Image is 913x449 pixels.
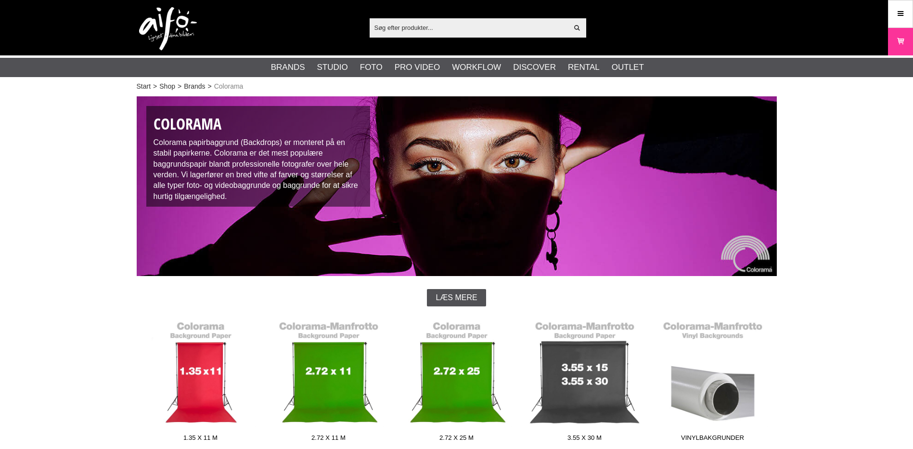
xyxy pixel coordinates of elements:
a: 2.72 x 11 m [265,316,393,446]
a: Rental [568,61,600,74]
img: Colorama Paper Backgrounds [137,96,777,276]
a: Brands [184,81,205,92]
span: 2.72 x 11 m [265,433,393,446]
a: Vinylbakgrunder [649,316,777,446]
span: 1.35 x 11 m [137,433,265,446]
span: Colorama [214,81,244,92]
a: Foto [360,61,383,74]
a: Start [137,81,151,92]
span: > [208,81,212,92]
img: logo.png [139,7,197,51]
a: Discover [513,61,556,74]
span: 3.55 x 30 m [521,433,649,446]
a: Studio [317,61,348,74]
a: 2.72 x 25 m [393,316,521,446]
span: > [178,81,181,92]
span: Læs mere [436,293,477,302]
span: 2.72 x 25 m [393,433,521,446]
a: Brands [271,61,305,74]
span: > [153,81,157,92]
a: 1.35 x 11 m [137,316,265,446]
div: Colorama papirbaggrund (Backdrops) er monteret på en stabil papirkerne. Colorama er det mest popu... [146,106,371,207]
a: Workflow [452,61,501,74]
a: Pro Video [395,61,440,74]
a: Shop [159,81,175,92]
a: Outlet [612,61,644,74]
h1: Colorama [154,113,363,135]
a: 3.55 x 30 m [521,316,649,446]
input: Søg efter produkter... [370,20,568,35]
span: Vinylbakgrunder [649,433,777,446]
